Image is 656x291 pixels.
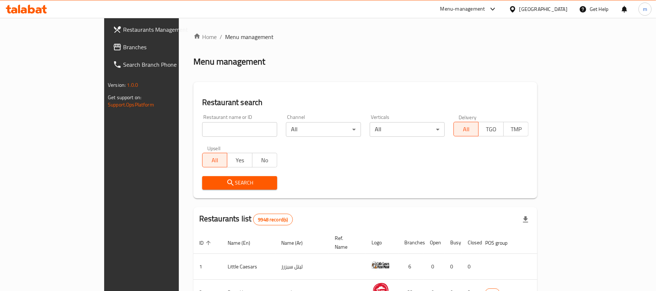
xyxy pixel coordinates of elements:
[227,153,252,167] button: Yes
[372,256,390,274] img: Little Caesars
[482,124,500,135] span: TGO
[424,232,444,254] th: Open
[205,155,224,166] span: All
[335,234,357,251] span: Ref. Name
[108,80,126,90] span: Version:
[507,124,526,135] span: TMP
[286,122,361,137] div: All
[222,254,275,280] td: Little Caesars
[108,100,154,109] a: Support.OpsPlatform
[440,5,485,13] div: Menu-management
[459,115,477,120] label: Delivery
[127,80,138,90] span: 1.0.0
[444,254,462,280] td: 0
[199,238,213,247] span: ID
[643,5,647,13] span: m
[517,211,534,228] div: Export file
[254,216,292,223] span: 9948 record(s)
[228,238,260,247] span: Name (En)
[107,56,214,73] a: Search Branch Phone
[202,153,227,167] button: All
[202,176,277,190] button: Search
[107,38,214,56] a: Branches
[123,25,208,34] span: Restaurants Management
[252,153,277,167] button: No
[462,254,479,280] td: 0
[398,254,424,280] td: 6
[253,214,292,225] div: Total records count
[107,21,214,38] a: Restaurants Management
[457,124,476,135] span: All
[275,254,329,280] td: ليتل سيزرز
[462,232,479,254] th: Closed
[444,232,462,254] th: Busy
[519,5,567,13] div: [GEOGRAPHIC_DATA]
[366,232,398,254] th: Logo
[207,145,221,151] label: Upsell
[398,232,424,254] th: Branches
[220,32,222,41] li: /
[503,122,529,136] button: TMP
[370,122,445,137] div: All
[193,32,537,41] nav: breadcrumb
[199,213,293,225] h2: Restaurants list
[485,238,517,247] span: POS group
[255,155,274,166] span: No
[193,56,265,67] h2: Menu management
[453,122,479,136] button: All
[202,122,277,137] input: Search for restaurant name or ID..
[478,122,503,136] button: TGO
[123,43,208,51] span: Branches
[281,238,312,247] span: Name (Ar)
[108,93,141,102] span: Get support on:
[225,32,274,41] span: Menu management
[202,97,529,108] h2: Restaurant search
[123,60,208,69] span: Search Branch Phone
[230,155,249,166] span: Yes
[208,178,271,187] span: Search
[424,254,444,280] td: 0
